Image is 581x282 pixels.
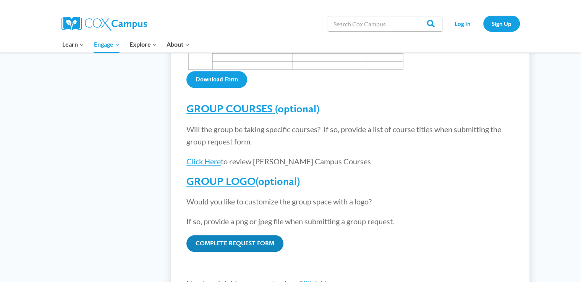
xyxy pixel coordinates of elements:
[162,36,194,52] button: Child menu of About
[186,175,514,188] h4: (optional)
[186,102,272,115] u: GROUP COURSES
[61,17,147,31] img: Cox Campus
[483,16,520,31] a: Sign Up
[186,155,514,167] p: to review [PERSON_NAME] Campus Courses
[89,36,125,52] button: Child menu of Engage
[186,235,283,252] a: COMPLETE REQUEST FORM
[446,16,520,31] nav: Secondary Navigation
[186,157,221,166] a: Click Here
[58,36,89,52] button: Child menu of Learn
[446,16,479,31] a: Log In
[186,215,514,227] p: If so, provide a png or jpeg file when submitting a group request.
[186,71,247,88] a: Download Form
[58,36,194,52] nav: Primary Navigation
[328,16,442,31] input: Search Cox Campus
[186,102,514,115] h4: (optional)
[186,123,514,147] p: Will the group be taking specific courses? If so, provide a list of course titles when submitting...
[125,36,162,52] button: Child menu of Explore
[186,175,256,188] u: GROUP LOGO
[186,195,514,207] p: Would you like to customize the group space with a logo?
